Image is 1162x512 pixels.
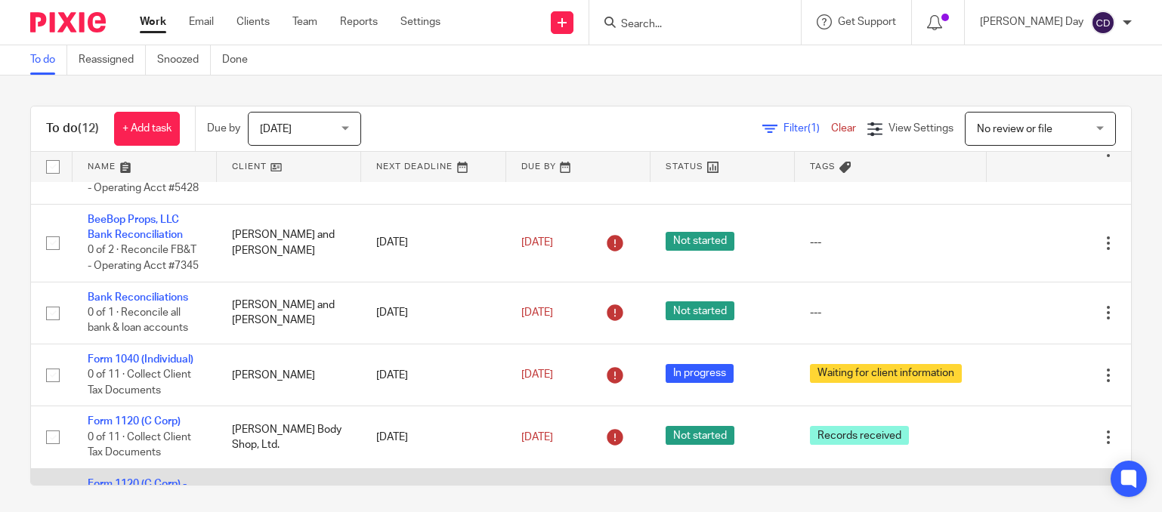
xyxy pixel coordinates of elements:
[217,204,361,282] td: [PERSON_NAME] and [PERSON_NAME]
[980,14,1083,29] p: [PERSON_NAME] Day
[46,121,99,137] h1: To do
[521,237,553,248] span: [DATE]
[157,45,211,75] a: Snoozed
[217,344,361,406] td: [PERSON_NAME]
[236,14,270,29] a: Clients
[1091,11,1115,35] img: svg%3E
[810,305,972,320] div: ---
[88,370,191,396] span: 0 of 11 · Collect Client Tax Documents
[189,14,214,29] a: Email
[222,45,259,75] a: Done
[888,123,953,134] span: View Settings
[361,282,505,344] td: [DATE]
[88,416,181,427] a: Form 1120 (C Corp)
[620,18,756,32] input: Search
[666,426,734,445] span: Not started
[810,426,909,445] span: Records received
[810,364,962,383] span: Waiting for client information
[78,122,99,134] span: (12)
[666,232,734,251] span: Not started
[666,301,734,320] span: Not started
[79,45,146,75] a: Reassigned
[521,307,553,318] span: [DATE]
[88,245,199,272] span: 0 of 2 · Reconcile FB&T - Operating Acct #7345
[808,123,820,134] span: (1)
[521,370,553,381] span: [DATE]
[88,214,183,240] a: BeeBop Props, LLC Bank Reconciliation
[217,282,361,344] td: [PERSON_NAME] and [PERSON_NAME]
[292,14,317,29] a: Team
[810,235,972,250] div: ---
[340,14,378,29] a: Reports
[361,344,505,406] td: [DATE]
[260,124,292,134] span: [DATE]
[977,124,1052,134] span: No review or file
[30,45,67,75] a: To do
[400,14,440,29] a: Settings
[361,204,505,282] td: [DATE]
[838,17,896,27] span: Get Support
[810,162,836,171] span: Tags
[88,354,193,365] a: Form 1040 (Individual)
[140,14,166,29] a: Work
[114,112,180,146] a: + Add task
[217,406,361,468] td: [PERSON_NAME] Body Shop, Ltd.
[30,12,106,32] img: Pixie
[88,292,188,303] a: Bank Reconciliations
[361,406,505,468] td: [DATE]
[88,307,188,334] span: 0 of 1 · Reconcile all bank & loan accounts
[88,432,191,458] span: 0 of 11 · Collect Client Tax Documents
[666,364,734,383] span: In progress
[207,121,240,136] p: Due by
[831,123,856,134] a: Clear
[521,432,553,443] span: [DATE]
[783,123,831,134] span: Filter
